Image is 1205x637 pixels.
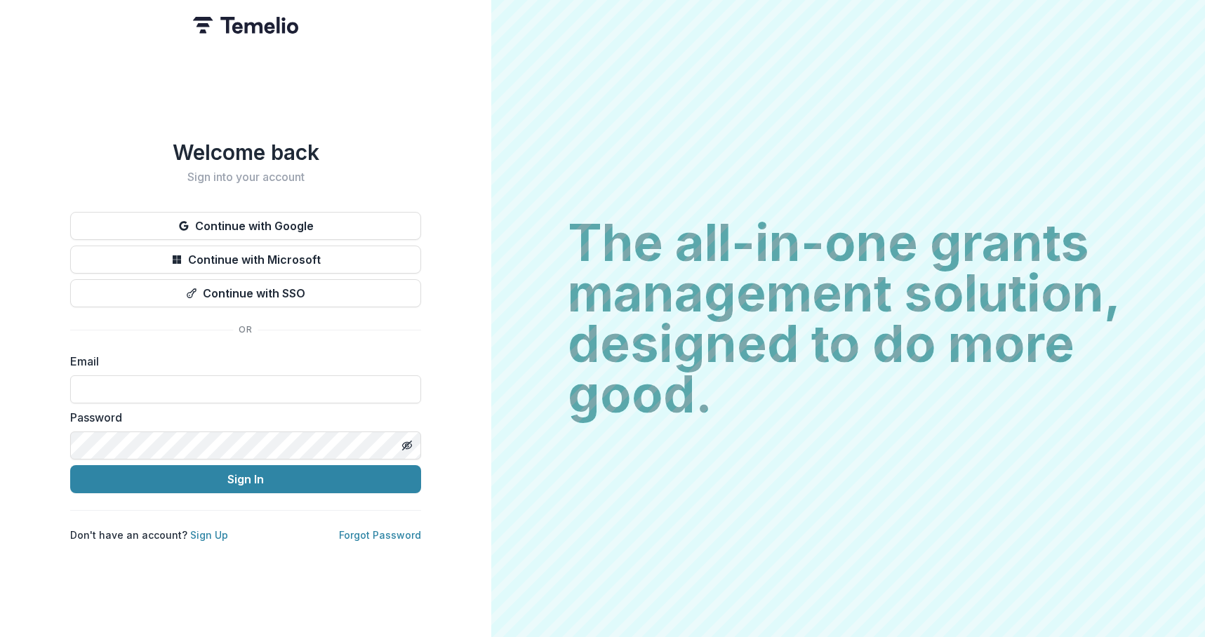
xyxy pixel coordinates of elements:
[70,170,421,184] h2: Sign into your account
[70,409,413,426] label: Password
[70,353,413,370] label: Email
[193,17,298,34] img: Temelio
[70,279,421,307] button: Continue with SSO
[396,434,418,457] button: Toggle password visibility
[339,529,421,541] a: Forgot Password
[70,465,421,493] button: Sign In
[70,140,421,165] h1: Welcome back
[190,529,228,541] a: Sign Up
[70,246,421,274] button: Continue with Microsoft
[70,212,421,240] button: Continue with Google
[70,528,228,542] p: Don't have an account?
